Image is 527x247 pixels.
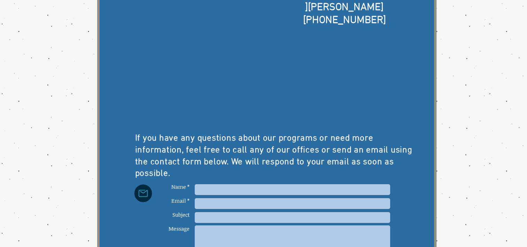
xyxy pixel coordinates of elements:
span: Email * [171,197,189,204]
span: Message [169,225,189,232]
span: Subject [172,211,189,218]
iframe: Google Maps [281,40,408,121]
iframe: Google Maps [127,40,253,121]
span: [PHONE_NUMBER] [303,14,386,27]
span: Name * [171,183,189,190]
span: If you have any questions about our programs or need more information, feel free to call any of o... [135,133,412,179]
